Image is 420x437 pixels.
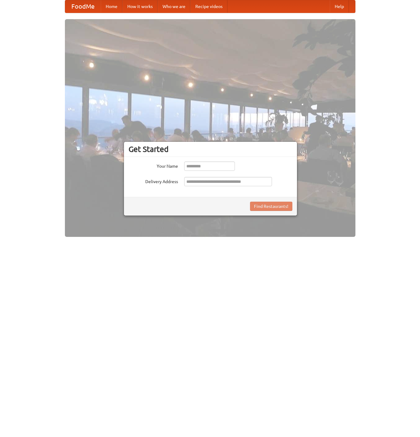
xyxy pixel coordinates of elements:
[122,0,158,13] a: How it works
[129,145,292,154] h3: Get Started
[101,0,122,13] a: Home
[129,162,178,169] label: Your Name
[330,0,349,13] a: Help
[190,0,227,13] a: Recipe videos
[65,0,101,13] a: FoodMe
[250,202,292,211] button: Find Restaurants!
[158,0,190,13] a: Who we are
[129,177,178,185] label: Delivery Address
